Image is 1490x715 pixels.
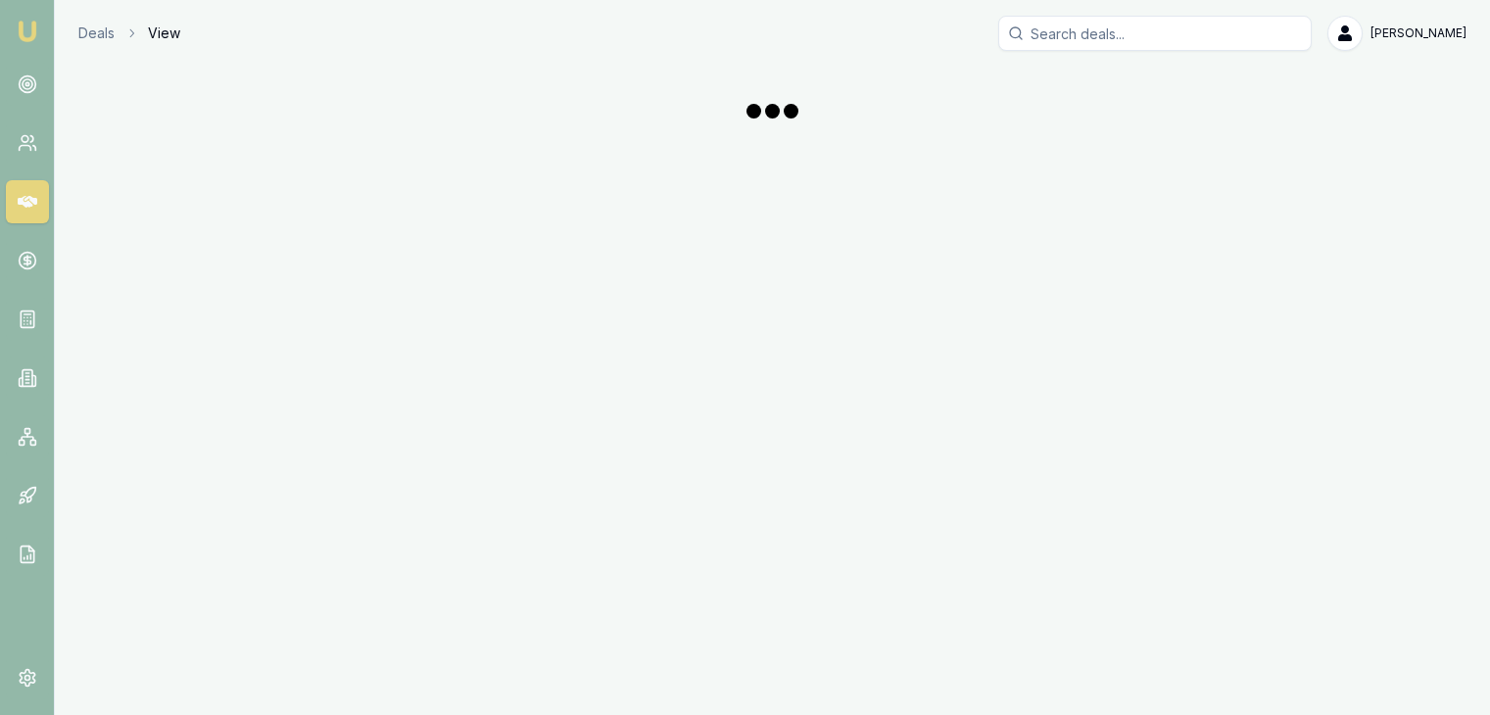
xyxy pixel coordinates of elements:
[16,20,39,43] img: emu-icon-u.png
[998,16,1312,51] input: Search deals
[1370,25,1466,41] span: [PERSON_NAME]
[78,24,180,43] nav: breadcrumb
[148,24,180,43] span: View
[78,24,115,43] a: Deals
